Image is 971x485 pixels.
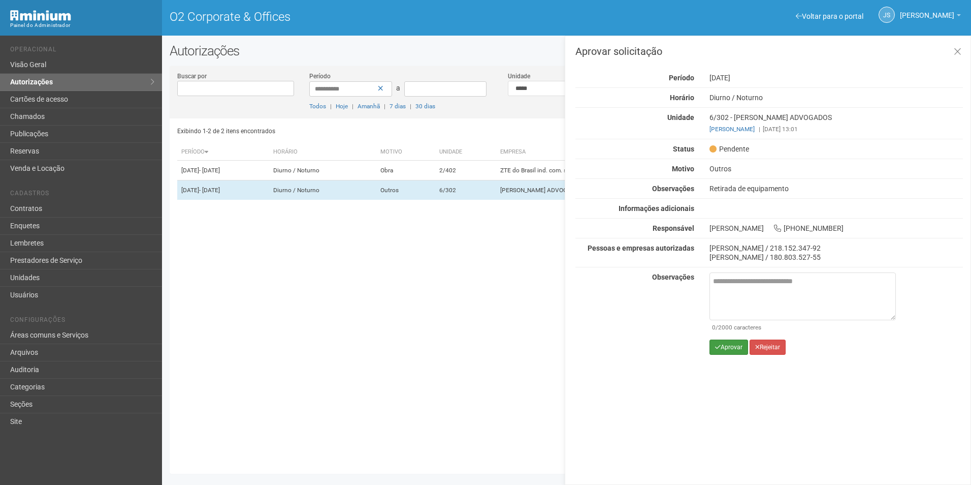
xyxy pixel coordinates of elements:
[435,144,496,161] th: Unidade
[588,244,694,252] strong: Pessoas e empresas autorizadas
[673,145,694,153] strong: Status
[709,244,963,253] div: [PERSON_NAME] / 218.152.347-92
[170,43,963,58] h2: Autorizações
[712,323,893,332] div: /2000 caracteres
[170,10,559,23] h1: O2 Corporate & Offices
[177,144,269,161] th: Período
[199,167,220,174] span: - [DATE]
[330,103,332,110] span: |
[177,180,269,200] td: [DATE]
[358,103,380,110] a: Amanhã
[712,324,716,331] span: 0
[309,72,331,81] label: Período
[759,126,760,133] span: |
[496,180,711,200] td: [PERSON_NAME] ADVOGADOS
[384,103,385,110] span: |
[709,340,748,355] button: Aprovar
[575,46,963,56] h3: Aprovar solicitação
[702,113,970,134] div: 6/302 - [PERSON_NAME] ADVOGADOS
[269,180,376,200] td: Diurno / Noturno
[796,12,863,20] a: Voltar para o portal
[199,187,220,194] span: - [DATE]
[10,21,154,30] div: Painel do Administrador
[435,161,496,180] td: 2/402
[269,161,376,180] td: Diurno / Noturno
[672,165,694,173] strong: Motivo
[702,93,970,102] div: Diurno / Noturno
[336,103,348,110] a: Hoje
[652,273,694,281] strong: Observações
[879,7,895,23] a: JS
[269,144,376,161] th: Horário
[900,2,954,19] span: Jeferson Souza
[947,41,968,63] a: Fechar
[352,103,353,110] span: |
[702,224,970,233] div: [PERSON_NAME] [PHONE_NUMBER]
[702,184,970,193] div: Retirada de equipamento
[410,103,411,110] span: |
[702,164,970,173] div: Outros
[709,125,963,134] div: [DATE] 13:01
[702,73,970,82] div: [DATE]
[750,340,786,355] button: Rejeitar
[177,72,207,81] label: Buscar por
[900,13,961,21] a: [PERSON_NAME]
[177,124,563,139] div: Exibindo 1-2 de 2 itens encontrados
[667,113,694,122] strong: Unidade
[508,72,530,81] label: Unidade
[435,180,496,200] td: 6/302
[670,94,694,102] strong: Horário
[653,224,694,232] strong: Responsável
[376,161,435,180] td: Obra
[10,10,71,21] img: Minium
[619,204,694,213] strong: Informações adicionais
[10,46,154,56] li: Operacional
[496,161,711,180] td: ZTE do Brasil ind. com. serv. part. ltda
[10,316,154,327] li: Configurações
[709,253,963,262] div: [PERSON_NAME] / 180.803.527-55
[177,161,269,180] td: [DATE]
[415,103,435,110] a: 30 dias
[376,144,435,161] th: Motivo
[652,185,694,193] strong: Observações
[390,103,406,110] a: 7 dias
[709,126,755,133] a: [PERSON_NAME]
[376,180,435,200] td: Outros
[709,144,749,154] span: Pendente
[10,190,154,200] li: Cadastros
[309,103,326,110] a: Todos
[496,144,711,161] th: Empresa
[669,74,694,82] strong: Período
[396,84,400,92] span: a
